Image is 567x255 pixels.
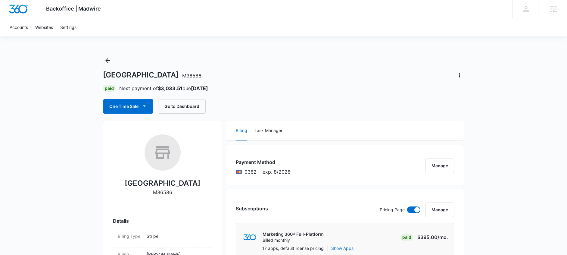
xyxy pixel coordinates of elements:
[400,234,413,241] div: Paid
[263,168,291,175] span: exp. 8/2028
[262,245,324,251] p: 17 apps, default license pricing
[103,56,113,65] button: Back
[158,99,206,114] button: Go to Dashboard
[425,159,454,173] button: Manage
[158,85,182,91] strong: $3,033.51
[236,159,291,166] h3: Payment Method
[331,245,354,251] button: Show Apps
[119,85,208,92] p: Next payment of due
[263,231,324,237] p: Marketing 360® Full-Platform
[113,217,129,225] span: Details
[57,18,80,36] a: Settings
[191,85,208,91] strong: [DATE]
[236,121,247,140] button: Billing
[46,5,101,12] span: Backoffice | Madwire
[438,234,448,240] span: /mo.
[118,233,142,239] dt: Billing Type
[455,70,464,80] button: Actions
[32,18,57,36] a: Websites
[6,18,32,36] a: Accounts
[236,205,268,212] h3: Subscriptions
[254,121,282,140] button: Task Manager
[425,203,454,217] button: Manage
[125,178,200,189] h2: [GEOGRAPHIC_DATA]
[113,229,212,247] div: Billing TypeStripe
[263,237,324,243] p: Billed monthly
[103,99,153,114] button: One Time Sale
[417,234,448,241] p: $395.00
[245,168,257,175] span: Mastercard ending with
[153,189,172,196] p: M36586
[380,206,405,213] p: Pricing Page
[182,73,201,79] span: M36586
[147,233,207,239] p: Stripe
[103,71,201,80] h1: [GEOGRAPHIC_DATA]
[243,234,256,241] img: marketing360Logo
[103,85,116,92] div: Paid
